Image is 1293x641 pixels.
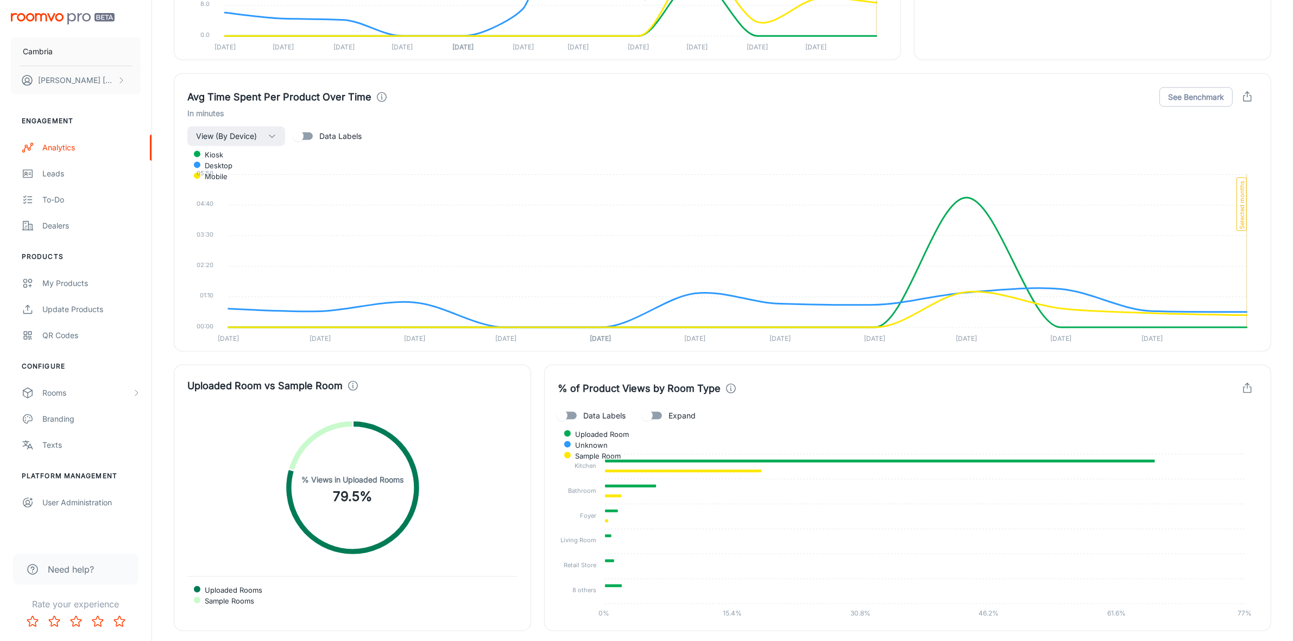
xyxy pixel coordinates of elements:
tspan: [DATE] [392,43,413,52]
tspan: 15.4% [723,610,742,618]
div: Analytics [42,142,141,154]
button: Rate 3 star [65,611,87,632]
div: To-do [42,194,141,206]
tspan: [DATE] [956,335,977,343]
button: See Benchmark [1159,87,1233,107]
tspan: 03:30 [197,231,213,238]
tspan: 0% [598,610,609,618]
tspan: [DATE] [747,43,768,52]
tspan: [DATE] [805,43,827,52]
tspan: Foyer [580,512,596,519]
button: [PERSON_NAME] [PERSON_NAME] [11,66,141,94]
button: Rate 5 star [109,611,130,632]
tspan: 05:50 [197,170,213,177]
span: desktop [197,161,232,170]
tspan: [DATE] [273,43,294,52]
button: View (By Device) [187,126,285,146]
span: Sample Rooms [197,596,254,606]
tspan: 00:00 [197,322,213,330]
tspan: Retail Store [564,562,596,569]
tspan: 61.6% [1107,610,1126,618]
div: Update Products [42,303,141,315]
span: Sample Room [567,451,621,461]
tspan: [DATE] [310,335,331,343]
h6: In minutes [187,107,1258,119]
button: Rate 2 star [43,611,65,632]
span: Uploaded Rooms [197,585,262,595]
button: Rate 4 star [87,611,109,632]
tspan: [DATE] [684,335,705,343]
tspan: 04:40 [197,200,213,208]
h4: Uploaded Room vs Sample Room [187,378,343,394]
tspan: 02:20 [197,261,213,269]
tspan: [DATE] [333,43,355,52]
tspan: [DATE] [215,43,236,52]
tspan: [DATE] [864,335,885,343]
tspan: [DATE] [567,43,589,52]
span: Expand [668,410,696,422]
tspan: 46.2% [979,610,999,618]
div: My Products [42,277,141,289]
tspan: 0.0 [200,31,210,39]
span: kiosk [197,150,223,160]
p: [PERSON_NAME] [PERSON_NAME] [38,74,115,86]
tspan: [DATE] [495,335,516,343]
tspan: 30.8% [850,610,871,618]
tspan: [DATE] [686,43,708,52]
tspan: 77% [1238,610,1252,618]
div: Rooms [42,387,132,399]
span: Uploaded Room [567,429,629,439]
p: Rate your experience [9,598,143,611]
span: Data Labels [319,130,362,142]
div: QR Codes [42,329,141,341]
span: Data Labels [583,410,626,422]
div: Texts [42,439,141,451]
div: User Administration [42,497,141,509]
img: Roomvo PRO Beta [11,13,115,24]
tspan: [DATE] [770,335,791,343]
tspan: Bathroom [568,487,596,494]
tspan: [DATE] [590,335,611,343]
tspan: [DATE] [628,43,649,52]
tspan: [DATE] [218,335,239,343]
tspan: 8.0 [200,1,210,8]
h4: Avg Time Spent Per Product Over Time [187,90,371,105]
span: Need help? [48,563,94,576]
tspan: Living Room [560,537,596,544]
tspan: Kitchen [575,462,596,469]
tspan: [DATE] [404,335,425,343]
div: Leads [42,168,141,180]
tspan: 01:10 [200,292,213,300]
span: Unknown [567,440,608,450]
tspan: [DATE] [1141,335,1163,343]
tspan: [DATE] [1050,335,1071,343]
tspan: [DATE] [452,43,474,52]
div: Dealers [42,220,141,232]
tspan: [DATE] [513,43,534,52]
span: View (By Device) [196,130,257,143]
div: Branding [42,413,141,425]
h4: % of Product Views by Room Type [558,381,721,396]
button: Cambria [11,37,141,66]
button: Rate 1 star [22,611,43,632]
tspan: 8 others [572,587,596,594]
p: Cambria [23,46,53,58]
